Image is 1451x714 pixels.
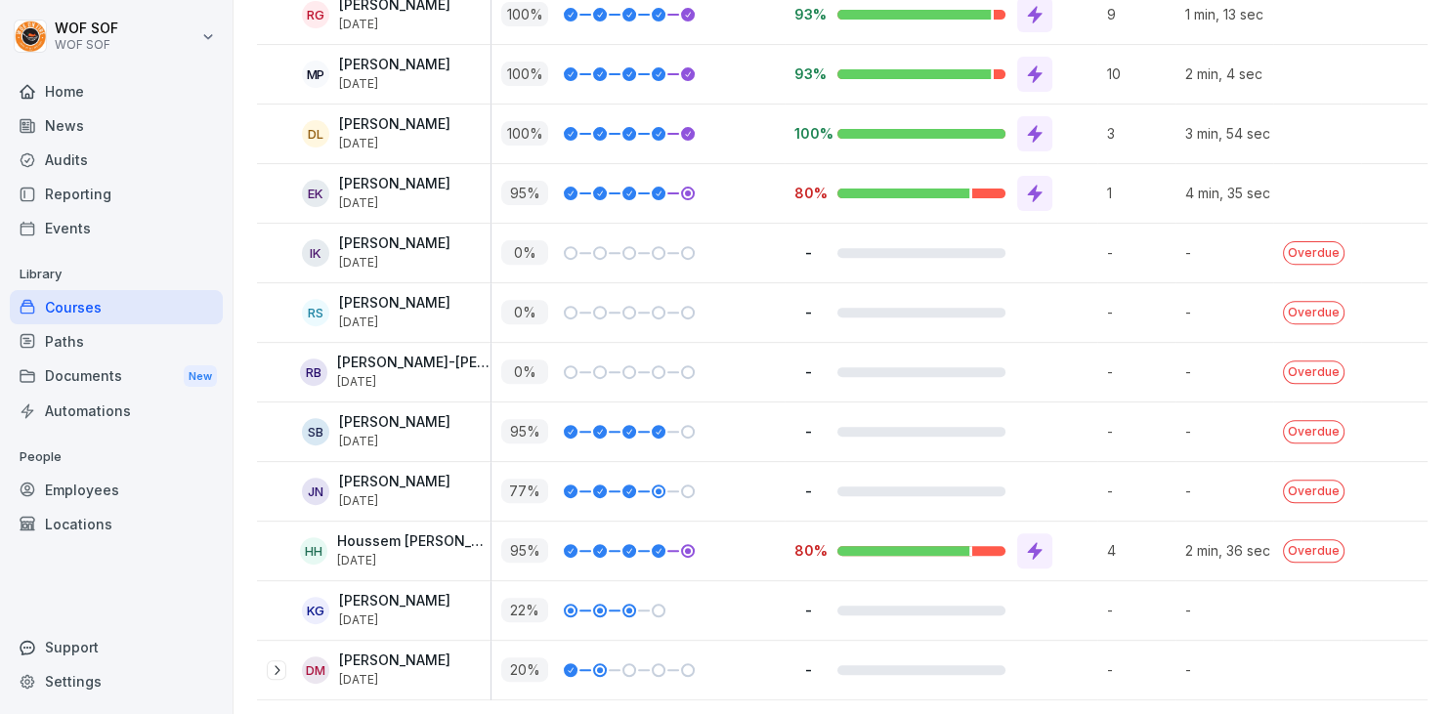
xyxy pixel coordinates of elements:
[302,61,329,88] div: MP
[794,303,822,321] p: -
[302,120,329,147] div: DL
[794,362,822,381] p: -
[1107,242,1175,263] p: -
[10,74,223,108] a: Home
[501,479,548,503] p: 77 %
[339,176,450,192] p: [PERSON_NAME]
[1283,360,1344,384] p: Overdue
[1107,183,1175,203] p: 1
[501,359,548,384] p: 0 %
[339,593,450,609] p: [PERSON_NAME]
[1185,600,1273,620] p: -
[300,358,327,386] div: RB
[302,299,329,326] div: RS
[55,21,118,37] p: WOF SOF
[794,243,822,262] p: -
[339,18,450,31] p: [DATE]
[302,180,329,207] div: EK
[1107,4,1175,24] p: 9
[337,375,491,389] p: [DATE]
[302,1,329,28] div: RG
[1107,421,1175,441] p: -
[1283,480,1344,503] p: Overdue
[501,419,548,443] p: 95 %
[1185,242,1273,263] p: -
[10,259,223,290] p: Library
[10,108,223,143] a: News
[794,64,822,83] p: 93%
[339,116,450,133] p: [PERSON_NAME]
[1283,539,1344,563] p: Overdue
[501,240,548,265] p: 0 %
[794,541,822,560] p: 80%
[339,474,450,490] p: [PERSON_NAME]
[501,2,548,26] p: 100 %
[10,143,223,177] a: Audits
[794,601,822,619] p: -
[337,355,491,371] p: [PERSON_NAME]-[PERSON_NAME]
[10,211,223,245] a: Events
[501,300,548,324] p: 0 %
[302,239,329,267] div: IK
[501,657,548,682] p: 20 %
[1107,659,1175,680] p: -
[1107,63,1175,84] p: 10
[339,673,450,687] p: [DATE]
[10,324,223,358] div: Paths
[1185,481,1273,501] p: -
[1185,183,1273,203] p: 4 min, 35 sec
[1185,659,1273,680] p: -
[10,358,223,395] div: Documents
[10,290,223,324] a: Courses
[1283,420,1344,443] p: Overdue
[1107,302,1175,322] p: -
[794,5,822,23] p: 93%
[339,57,450,73] p: [PERSON_NAME]
[339,494,450,508] p: [DATE]
[302,597,329,624] div: KG
[339,295,450,312] p: [PERSON_NAME]
[184,365,217,388] div: New
[1107,540,1175,561] p: 4
[339,196,450,210] p: [DATE]
[1185,123,1273,144] p: 3 min, 54 sec
[339,235,450,252] p: [PERSON_NAME]
[501,598,548,622] p: 22 %
[10,358,223,395] a: DocumentsNew
[1185,540,1273,561] p: 2 min, 36 sec
[302,478,329,505] div: JN
[10,473,223,507] a: Employees
[339,613,450,627] p: [DATE]
[794,422,822,441] p: -
[10,630,223,664] div: Support
[10,177,223,211] a: Reporting
[1185,4,1273,24] p: 1 min, 13 sec
[1107,361,1175,382] p: -
[1185,63,1273,84] p: 2 min, 4 sec
[794,660,822,679] p: -
[302,656,329,684] div: DM
[302,418,329,445] div: SB
[501,538,548,563] p: 95 %
[10,394,223,428] div: Automations
[337,554,491,567] p: [DATE]
[1107,123,1175,144] p: 3
[339,414,450,431] p: [PERSON_NAME]
[1185,361,1273,382] p: -
[10,664,223,698] a: Settings
[339,652,450,669] p: [PERSON_NAME]
[55,38,118,52] p: WOF SOF
[337,533,491,550] p: Houssem [PERSON_NAME]
[1283,241,1344,265] p: Overdue
[1185,421,1273,441] p: -
[339,77,450,91] p: [DATE]
[10,507,223,541] a: Locations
